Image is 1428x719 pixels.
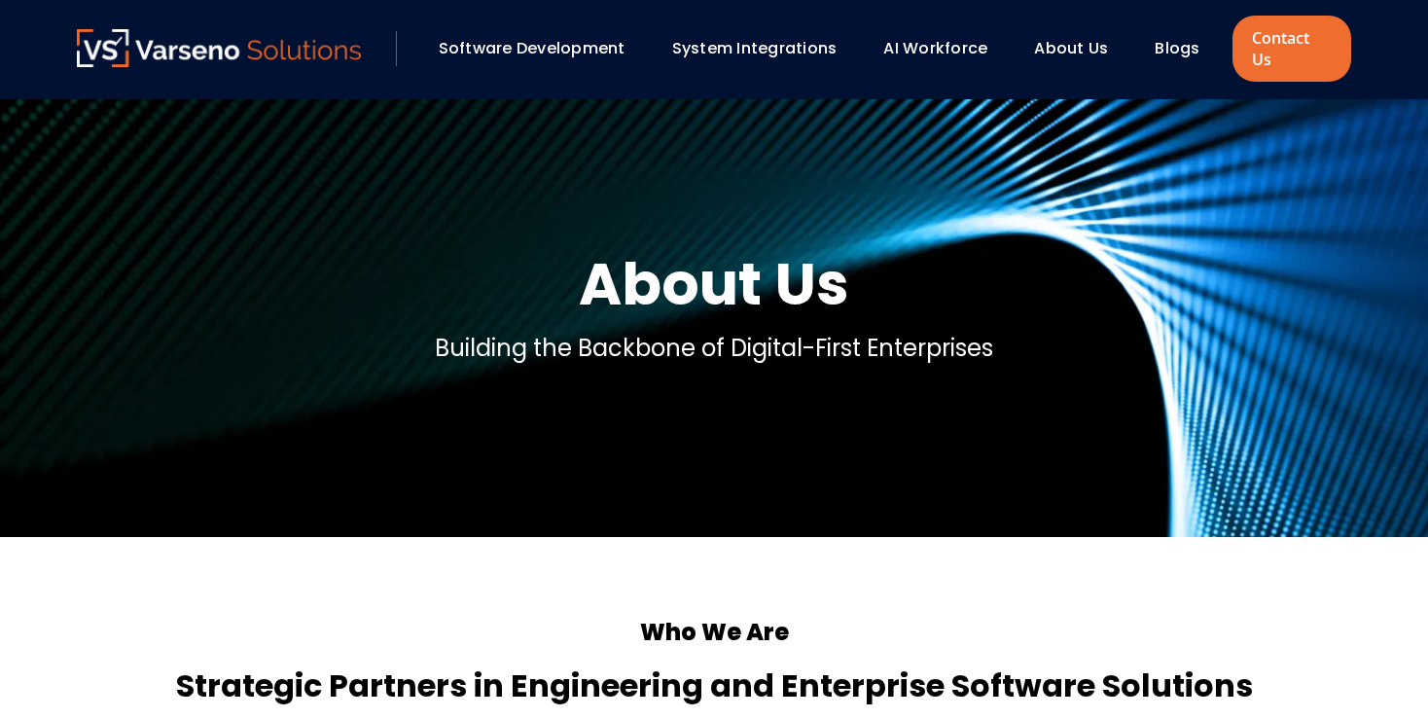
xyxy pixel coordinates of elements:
[77,29,361,68] a: Varseno Solutions – Product Engineering & IT Services
[1024,32,1135,65] div: About Us
[672,37,838,59] a: System Integrations
[77,615,1351,650] h5: Who We Are
[77,29,361,67] img: Varseno Solutions – Product Engineering & IT Services
[1145,32,1227,65] div: Blogs
[874,32,1015,65] div: AI Workforce
[662,32,865,65] div: System Integrations
[1232,16,1351,82] a: Contact Us
[883,37,987,59] a: AI Workforce
[429,32,653,65] div: Software Development
[1155,37,1199,59] a: Blogs
[1034,37,1108,59] a: About Us
[435,331,993,366] p: Building the Backbone of Digital-First Enterprises
[439,37,625,59] a: Software Development
[579,245,849,323] h1: About Us
[77,663,1351,709] h4: Strategic Partners in Engineering and Enterprise Software Solutions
